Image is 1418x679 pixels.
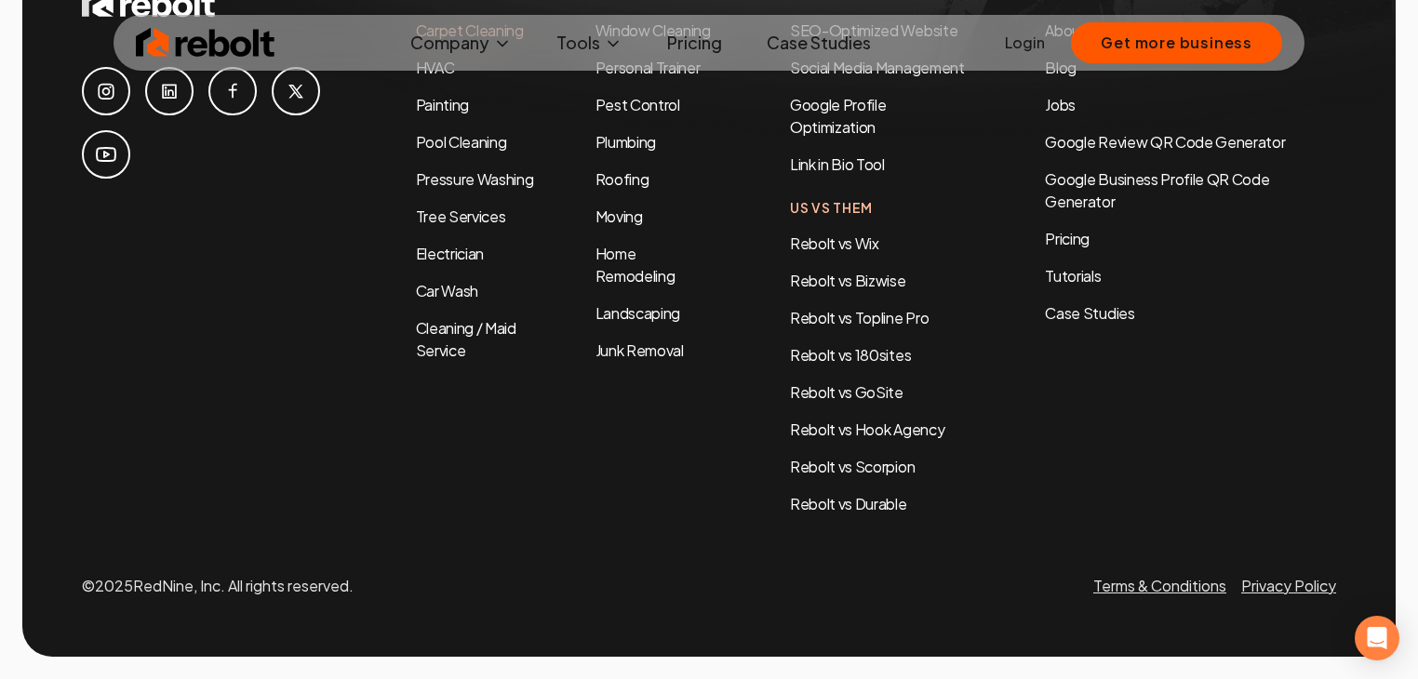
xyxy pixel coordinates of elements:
[652,24,737,61] a: Pricing
[595,244,676,286] a: Home Remodeling
[790,233,879,253] a: Rebolt vs Wix
[790,494,907,513] a: Rebolt vs Durable
[790,95,887,137] a: Google Profile Optimization
[416,244,484,263] a: Electrician
[790,345,911,365] a: Rebolt vs 180sites
[790,308,929,327] a: Rebolt vs Topline Pro
[1355,616,1399,660] div: Open Intercom Messenger
[595,169,649,189] a: Roofing
[1093,576,1226,595] a: Terms & Conditions
[416,169,534,189] a: Pressure Washing
[136,24,275,61] img: Rebolt Logo
[1045,169,1269,211] a: Google Business Profile QR Code Generator
[416,318,516,360] a: Cleaning / Maid Service
[82,575,354,597] p: © 2025 RedNine, Inc. All rights reserved.
[416,206,506,226] a: Tree Services
[416,281,478,300] a: Car Wash
[416,95,469,114] a: Painting
[595,95,680,114] a: Pest Control
[1071,22,1282,63] button: Get more business
[595,340,684,360] a: Junk Removal
[416,132,507,152] a: Pool Cleaning
[1005,32,1045,54] a: Login
[1045,265,1336,287] a: Tutorials
[790,198,970,218] h4: Us Vs Them
[595,206,643,226] a: Moving
[790,457,915,476] a: Rebolt vs Scorpion
[542,24,637,61] button: Tools
[1045,302,1336,325] a: Case Studies
[595,303,680,323] a: Landscaping
[790,419,944,439] a: Rebolt vs Hook Agency
[595,132,656,152] a: Plumbing
[790,271,906,290] a: Rebolt vs Bizwise
[1241,576,1336,595] a: Privacy Policy
[1045,95,1076,114] a: Jobs
[790,382,903,402] a: Rebolt vs GoSite
[790,154,885,174] a: Link in Bio Tool
[752,24,886,61] a: Case Studies
[1045,132,1285,152] a: Google Review QR Code Generator
[1045,228,1336,250] a: Pricing
[395,24,527,61] button: Company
